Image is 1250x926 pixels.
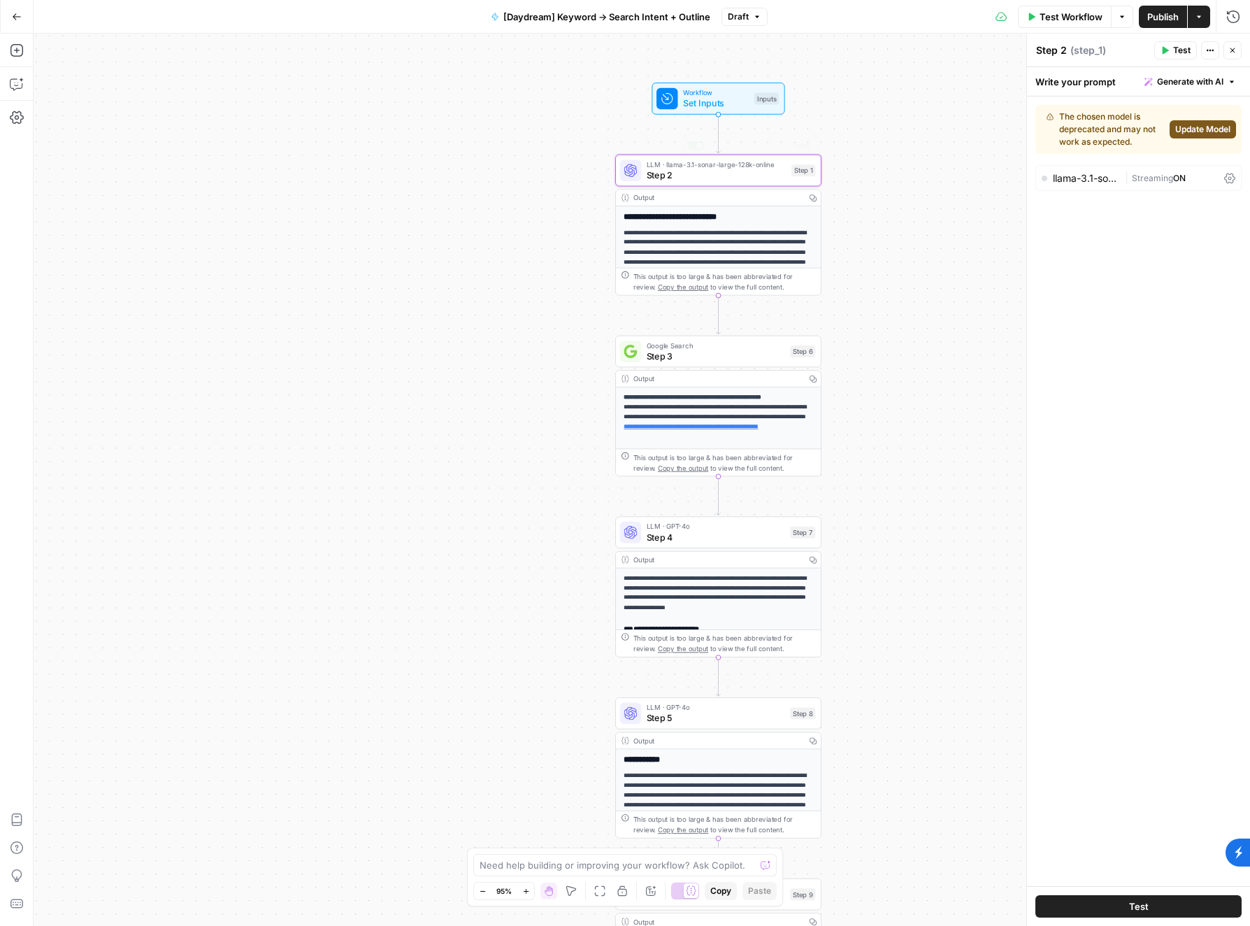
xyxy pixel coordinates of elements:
span: Test [1173,44,1191,57]
span: LLM · llama-3.1-sonar-large-128k-online [647,159,786,170]
span: Copy the output [658,645,708,653]
span: Copy the output [658,283,708,290]
span: Step 3 [647,350,785,363]
span: Workflow [683,87,749,98]
span: | [1125,170,1132,184]
g: Edge from step_6 to step_7 [717,476,721,515]
span: Publish [1147,10,1179,24]
span: Step 4 [647,530,785,543]
span: Draft [728,10,749,23]
span: Test [1129,899,1149,913]
div: This output is too large & has been abbreviated for review. to view the full content. [633,452,816,473]
span: Google Search [647,340,785,350]
span: Generate with AI [1157,76,1223,88]
g: Edge from step_1 to step_6 [717,296,721,334]
div: Output [633,373,801,384]
div: Step 8 [790,707,815,719]
button: Test Workflow [1018,6,1111,28]
button: Test [1154,41,1197,59]
g: Edge from step_7 to step_8 [717,657,721,696]
div: Inputs [754,92,779,104]
span: ( step_1 ) [1070,43,1106,57]
div: Write your prompt [1027,67,1250,96]
div: Output [633,555,801,565]
div: Step 6 [790,346,815,357]
span: LLM · GPT-4o [647,702,785,713]
div: This output is too large & has been abbreviated for review. to view the full content. [633,271,816,292]
span: LLM · GPT-4o [647,521,785,532]
g: Edge from start to step_1 [717,115,721,153]
div: This output is too large & has been abbreviated for review. to view the full content. [633,633,816,654]
button: Draft [721,8,768,26]
span: Set Inputs [683,97,749,110]
span: Step 6 [647,892,785,906]
div: WorkflowSet InputsInputs [615,83,821,115]
button: Publish [1139,6,1187,28]
button: [Daydream] Keyword → Search Intent + Outline [482,6,719,28]
div: Output [633,192,801,203]
div: Step 7 [790,527,815,539]
div: The chosen model is deprecated and may not work as expected. [1047,111,1164,148]
span: Update Model [1175,123,1230,136]
span: LLM · meta/llama-2-7b-chat [647,883,785,894]
span: ON [1173,173,1186,183]
button: Update Model [1170,120,1236,138]
div: This output is too large & has been abbreviated for review. to view the full content. [633,814,816,835]
span: Test Workflow [1040,10,1102,24]
button: Test [1035,895,1242,918]
button: Copy [705,882,737,900]
button: Paste [742,882,777,900]
div: llama-3.1-sonar-large-128k-online [1053,173,1119,183]
div: Output [633,735,801,746]
span: Copy [710,885,731,897]
span: Copy the output [658,826,708,834]
span: Step 5 [647,711,785,725]
span: Paste [748,885,771,897]
button: Generate with AI [1139,73,1242,91]
div: Step 9 [790,888,815,900]
span: Copy the output [658,464,708,471]
div: Step 1 [791,164,815,176]
span: Streaming [1132,173,1173,183]
span: [Daydream] Keyword → Search Intent + Outline [503,10,710,24]
span: Step 2 [647,169,786,182]
span: 95% [496,885,512,897]
textarea: Step 2 [1036,43,1067,57]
